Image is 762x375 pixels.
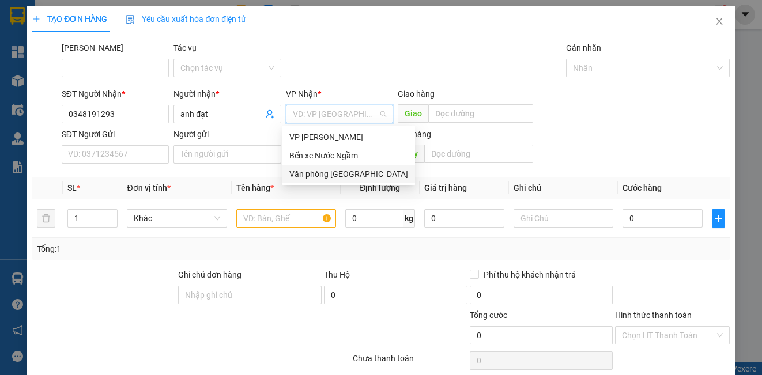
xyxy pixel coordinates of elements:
[403,209,415,228] span: kg
[6,30,28,88] img: logo.jpg
[623,183,662,192] span: Cước hàng
[715,17,724,26] span: close
[470,310,507,320] span: Tổng cước
[127,183,170,192] span: Đơn vị tính
[67,183,77,192] span: SL
[398,89,435,99] span: Giao hàng
[479,268,580,281] span: Phí thu hộ khách nhận trả
[134,210,220,227] span: Khác
[265,109,274,119] span: user-add
[352,352,468,372] div: Chưa thanh toán
[32,15,40,23] span: plus
[37,209,55,228] button: delete
[173,128,281,141] div: Người gửi
[424,145,533,163] input: Dọc đường
[324,270,350,279] span: Thu Hộ
[62,88,169,100] div: SĐT Người Nhận
[615,310,692,320] label: Hình thức thanh toán
[289,131,408,143] div: VP [PERSON_NAME]
[37,243,295,255] div: Tổng: 1
[428,104,533,123] input: Dọc đường
[424,209,504,228] input: 0
[173,88,281,100] div: Người nhận
[62,43,123,52] label: Mã ĐH
[289,168,408,180] div: Văn phòng [GEOGRAPHIC_DATA]
[62,128,169,141] div: SĐT Người Gửi
[712,214,725,223] span: plus
[286,89,318,99] span: VP Nhận
[282,128,415,146] div: VP Ngọc Hồi
[236,183,274,192] span: Tên hàng
[178,286,322,304] input: Ghi chú đơn hàng
[514,209,613,228] input: Ghi Chú
[703,6,735,38] button: Close
[398,104,428,123] span: Giao
[289,149,408,162] div: Bến xe Nước Ngầm
[173,43,197,52] label: Tác vụ
[236,209,336,228] input: VD: Bàn, Ghế
[126,14,246,24] span: Yêu cầu xuất hóa đơn điện tử
[178,270,242,279] label: Ghi chú đơn hàng
[62,59,169,77] input: Mã ĐH
[282,165,415,183] div: Văn phòng Tân Kỳ
[282,146,415,165] div: Bến xe Nước Ngầm
[424,183,467,192] span: Giá trị hàng
[712,209,725,228] button: plus
[566,43,601,52] label: Gán nhãn
[509,177,618,199] th: Ghi chú
[32,14,107,24] span: TẠO ĐƠN HÀNG
[126,15,135,24] img: icon
[360,183,400,192] span: Định lượng
[33,9,120,104] b: XE GIƯỜNG NẰM CAO CẤP HÙNG THỤC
